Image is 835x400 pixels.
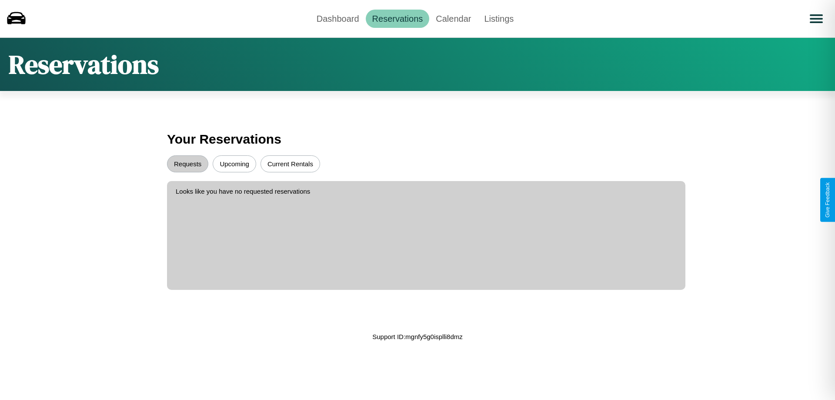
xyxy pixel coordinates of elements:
a: Dashboard [310,10,366,28]
p: Support ID: mgnfy5g0isplli8dmz [372,331,463,343]
button: Current Rentals [261,155,320,172]
button: Upcoming [213,155,256,172]
h1: Reservations [9,47,159,82]
p: Looks like you have no requested reservations [176,185,677,197]
button: Requests [167,155,208,172]
a: Reservations [366,10,430,28]
h3: Your Reservations [167,128,668,151]
a: Listings [478,10,520,28]
a: Calendar [429,10,478,28]
div: Give Feedback [825,182,831,218]
button: Open menu [804,7,828,31]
